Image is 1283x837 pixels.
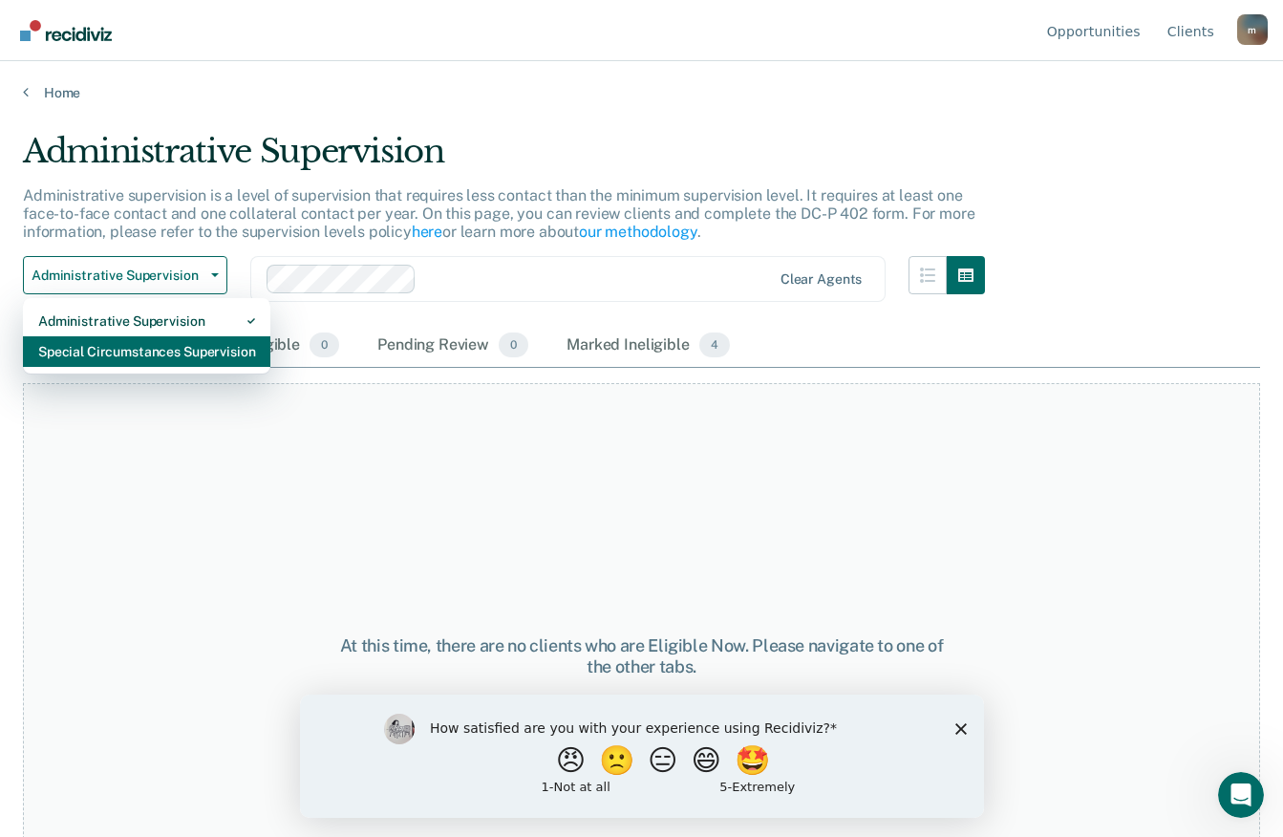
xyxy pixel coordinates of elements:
button: Administrative Supervision [23,256,227,294]
div: Special Circumstances Supervision [38,336,255,367]
span: Administrative Supervision [32,268,203,284]
div: Clear agents [780,271,862,288]
div: Marked Ineligible4 [563,325,734,367]
div: Administrative Supervision [38,306,255,336]
a: Home [23,84,1260,101]
a: here [412,223,442,241]
img: Recidiviz [20,20,112,41]
div: Pending Review0 [374,325,532,367]
div: Administrative Supervision [23,132,985,186]
button: Profile dropdown button [1237,14,1268,45]
span: 0 [310,333,339,357]
div: m [1237,14,1268,45]
a: our methodology [579,223,697,241]
iframe: Intercom live chat [1218,772,1264,818]
iframe: Survey by Kim from Recidiviz [300,695,984,818]
span: 4 [699,333,730,357]
span: 0 [499,333,528,357]
p: Administrative supervision is a level of supervision that requires less contact than the minimum ... [23,186,974,241]
div: Dropdown Menu [23,298,270,375]
div: At this time, there are no clients who are Eligible Now. Please navigate to one of the other tabs. [332,635,951,676]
